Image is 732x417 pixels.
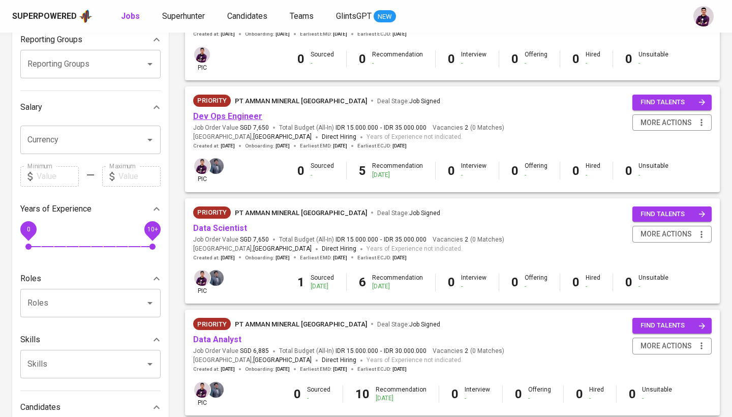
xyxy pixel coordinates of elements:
b: 0 [572,164,579,178]
div: pic [193,381,211,407]
p: Skills [20,334,40,346]
div: - [638,282,668,291]
span: [DATE] [333,31,347,38]
span: [DATE] [221,142,235,150]
span: Candidates [227,11,267,21]
span: find talents [640,208,706,220]
div: New Job received from Demand Team [193,95,231,107]
b: 0 [625,275,632,289]
span: [DATE] [333,254,347,261]
div: Sourced [311,274,334,291]
span: IDR 35.000.000 [384,235,426,244]
div: [DATE] [376,394,426,403]
b: 10 [355,387,370,401]
span: Vacancies ( 0 Matches ) [433,235,504,244]
div: Unsuitable [638,50,668,68]
div: Interview [461,274,486,291]
span: [GEOGRAPHIC_DATA] , [193,244,312,254]
div: Unsuitable [638,274,668,291]
span: Total Budget (All-In) [279,235,426,244]
p: Reporting Groups [20,34,82,46]
div: Interview [461,162,486,179]
div: pic [193,157,211,184]
b: 6 [359,275,366,289]
div: Recommendation [372,50,423,68]
span: Onboarding : [245,31,290,38]
span: [DATE] [392,31,407,38]
span: SGD 6,885 [240,347,269,355]
span: Onboarding : [245,254,290,261]
div: Hired [586,50,600,68]
a: GlintsGPT NEW [336,10,396,23]
span: Earliest EMD : [300,31,347,38]
span: - [380,235,382,244]
span: [DATE] [221,254,235,261]
span: 2 [463,235,468,244]
span: Deal Stage : [377,98,440,105]
img: erwin@glints.com [194,158,210,174]
span: Earliest EMD : [300,254,347,261]
div: Interview [461,50,486,68]
div: Salary [20,97,161,117]
button: Open [143,296,157,310]
input: Value [118,166,161,187]
span: IDR 35.000.000 [384,124,426,132]
button: more actions [632,338,712,354]
span: [GEOGRAPHIC_DATA] [253,244,312,254]
span: [DATE] [392,142,407,150]
button: find talents [632,206,712,222]
span: Earliest EMD : [300,366,347,373]
img: jhon@glints.com [208,382,224,398]
div: - [638,59,668,68]
div: Sourced [311,50,334,68]
div: pic [193,269,211,295]
div: - [461,282,486,291]
span: Teams [290,11,314,21]
span: Priority [193,319,231,330]
div: Recommendation [376,385,426,403]
span: Vacancies ( 0 Matches ) [433,347,504,355]
div: [DATE] [372,282,423,291]
div: Offering [525,162,547,179]
span: Deal Stage : [377,210,440,217]
span: Created at : [193,142,235,150]
div: - [525,59,547,68]
span: IDR 15.000.000 [335,347,378,355]
button: find talents [632,95,712,110]
b: 1 [297,275,304,289]
span: Direct Hiring [322,356,356,364]
div: - [311,59,334,68]
span: SGD 7,650 [240,124,269,132]
div: - [638,171,668,180]
span: Earliest ECJD : [357,366,407,373]
span: find talents [640,97,706,108]
div: Recommendation [372,162,423,179]
b: 0 [511,275,518,289]
b: 0 [511,52,518,66]
span: PT Amman Mineral [GEOGRAPHIC_DATA] [235,320,367,328]
div: New Job received from Demand Team [193,206,231,219]
a: Data Analyst [193,335,241,344]
div: Hired [589,385,604,403]
b: 5 [359,164,366,178]
b: 0 [294,387,301,401]
b: 0 [297,52,304,66]
span: [DATE] [333,142,347,150]
div: - [586,59,600,68]
b: 0 [451,387,459,401]
span: Vacancies ( 0 Matches ) [433,124,504,132]
div: Hired [586,274,600,291]
img: app logo [79,9,93,24]
span: more actions [640,340,692,352]
button: Open [143,357,157,371]
div: - [525,171,547,180]
div: - [465,394,490,403]
b: 0 [625,52,632,66]
span: [DATE] [221,366,235,373]
span: [DATE] [392,254,407,261]
span: Superhunter [162,11,205,21]
a: Teams [290,10,316,23]
div: Recommendation [372,274,423,291]
b: Jobs [121,11,140,21]
div: [DATE] [311,282,334,291]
